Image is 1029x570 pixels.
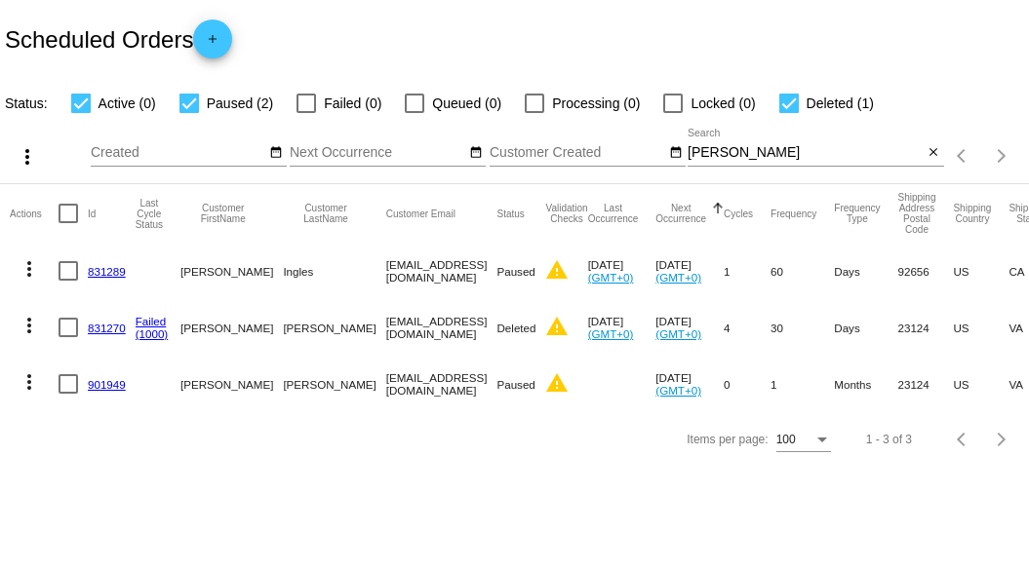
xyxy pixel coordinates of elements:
input: Customer Created [490,145,665,161]
button: Next page [982,420,1021,459]
span: Failed (0) [324,92,381,115]
mat-cell: [EMAIL_ADDRESS][DOMAIN_NAME] [386,243,497,299]
mat-cell: [DATE] [588,243,656,299]
button: Change sorting for Frequency [771,208,816,219]
span: Queued (0) [432,92,501,115]
button: Change sorting for Status [496,208,524,219]
mat-cell: Days [834,243,897,299]
mat-icon: more_vert [18,370,41,394]
mat-icon: warning [545,258,569,282]
mat-icon: date_range [269,145,283,161]
span: Paused [496,265,534,278]
button: Change sorting for CustomerFirstName [180,203,265,224]
span: Deleted (1) [807,92,874,115]
mat-cell: [DATE] [588,299,656,356]
button: Change sorting for FrequencyType [834,203,880,224]
mat-icon: more_vert [16,145,39,169]
mat-cell: [DATE] [655,356,724,412]
button: Change sorting for Cycles [724,208,753,219]
span: 100 [776,433,796,446]
mat-icon: date_range [469,145,483,161]
mat-header-cell: Validation Checks [545,184,587,243]
mat-cell: [PERSON_NAME] [180,356,283,412]
div: 1 - 3 of 3 [866,433,912,446]
mat-cell: [PERSON_NAME] [283,299,385,356]
mat-icon: more_vert [18,257,41,281]
mat-icon: warning [545,315,569,338]
mat-cell: 23124 [898,356,954,412]
button: Next page [982,136,1021,175]
input: Search [688,145,924,161]
mat-cell: [DATE] [655,299,724,356]
a: (GMT+0) [655,384,701,397]
a: (1000) [136,327,169,340]
h2: Scheduled Orders [5,19,232,58]
mat-icon: add [201,32,224,56]
a: 831270 [88,322,126,334]
button: Previous page [943,136,982,175]
mat-icon: warning [545,371,569,395]
span: Deleted [496,322,535,334]
mat-cell: [PERSON_NAME] [180,243,283,299]
mat-icon: close [927,145,940,161]
mat-cell: 92656 [898,243,954,299]
mat-cell: [EMAIL_ADDRESS][DOMAIN_NAME] [386,299,497,356]
mat-cell: 0 [724,356,771,412]
span: Status: [5,95,48,111]
mat-cell: [EMAIL_ADDRESS][DOMAIN_NAME] [386,356,497,412]
span: Active (0) [99,92,156,115]
mat-cell: US [953,243,1009,299]
a: (GMT+0) [655,271,701,284]
mat-cell: 4 [724,299,771,356]
mat-icon: more_vert [18,314,41,337]
mat-cell: Days [834,299,897,356]
button: Change sorting for CustomerLastName [283,203,368,224]
mat-cell: 1 [724,243,771,299]
span: Locked (0) [691,92,755,115]
mat-header-cell: Actions [10,184,59,243]
button: Change sorting for ShippingPostcode [898,192,936,235]
a: 901949 [88,378,126,391]
a: (GMT+0) [588,271,634,284]
button: Change sorting for Id [88,208,96,219]
mat-cell: [DATE] [655,243,724,299]
div: Items per page: [687,433,768,446]
input: Created [91,145,266,161]
a: 831289 [88,265,126,278]
mat-cell: [PERSON_NAME] [283,356,385,412]
mat-cell: US [953,299,1009,356]
button: Clear [924,143,944,164]
mat-cell: Ingles [283,243,385,299]
a: (GMT+0) [588,327,634,340]
a: Failed [136,315,167,327]
button: Change sorting for LastOccurrenceUtc [588,203,639,224]
mat-cell: 60 [771,243,834,299]
input: Next Occurrence [290,145,465,161]
button: Change sorting for NextOccurrenceUtc [655,203,706,224]
mat-cell: 30 [771,299,834,356]
mat-cell: [PERSON_NAME] [180,299,283,356]
button: Previous page [943,420,982,459]
button: Change sorting for CustomerEmail [386,208,455,219]
mat-cell: US [953,356,1009,412]
mat-select: Items per page: [776,434,831,447]
span: Paused [496,378,534,391]
button: Change sorting for LastProcessingCycleId [136,198,163,230]
a: (GMT+0) [655,327,701,340]
button: Change sorting for ShippingCountry [953,203,991,224]
mat-icon: date_range [669,145,683,161]
span: Processing (0) [552,92,640,115]
mat-cell: 1 [771,356,834,412]
span: Paused (2) [207,92,273,115]
mat-cell: 23124 [898,299,954,356]
mat-cell: Months [834,356,897,412]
